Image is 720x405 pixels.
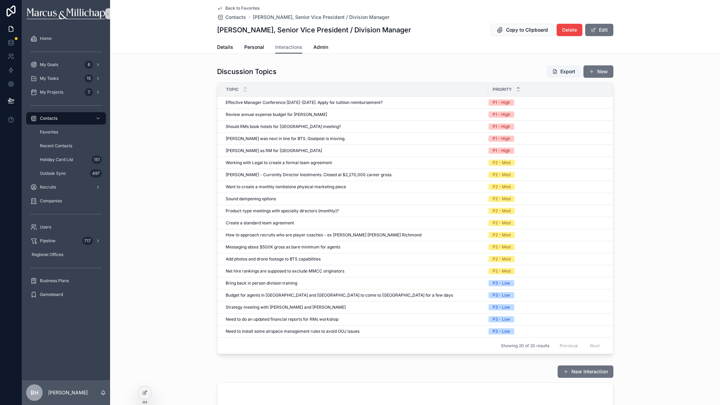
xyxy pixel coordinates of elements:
[488,280,604,286] a: P3 - Low
[40,36,52,41] span: Home
[226,136,484,141] a: [PERSON_NAME] was next in line for BTS. Goalpost is moving.
[488,196,604,202] a: P2 - Med
[275,41,302,54] a: Interactions
[217,25,411,35] h1: [PERSON_NAME], Senior Vice President / Division Manager
[493,196,511,202] div: P2 - Med
[226,184,484,190] a: Want to create a monthly tombstone physical marketing piece
[226,112,484,117] a: Review annual expense budget for [PERSON_NAME]
[40,224,51,230] span: Users
[488,304,604,310] a: P3 - Low
[40,238,55,244] span: Pipeline
[226,305,346,310] span: Strategy meeting with [PERSON_NAME] and [PERSON_NAME]
[217,6,259,11] a: Back to Favorites
[493,184,511,190] div: P2 - Med
[26,235,106,247] a: Pipeline717
[226,305,484,310] a: Strategy meeting with [PERSON_NAME] and [PERSON_NAME]
[226,329,359,334] span: Need to install some airspace management rules to avoid OOJ issues
[226,256,484,262] a: Add photos and drone footage to BTS capabilities
[491,24,554,36] button: Copy to Clipboard
[488,184,604,190] a: P2 - Med
[40,292,63,297] span: Gameboard
[217,41,233,55] a: Details
[226,172,393,178] span: [PERSON_NAME] - Currently Director Inestments. Closed at $2,270,000 career gross.
[85,74,93,83] div: 15
[493,280,510,286] div: P3 - Low
[313,44,328,51] span: Admin
[48,389,88,396] p: [PERSON_NAME]
[226,100,383,105] span: Effective Manager Conference [DATE]-[DATE]. Apply for tutition reimbursement?
[226,317,484,322] a: Need to do an updated financial reports for RMs workshop
[226,112,327,117] span: Review annual expense budget for [PERSON_NAME]
[488,111,604,118] a: P1 - High
[40,157,73,162] span: Holiday Card List
[226,268,344,274] span: Net hire rankings are supposed to exclude MMCC originators
[226,124,341,129] span: Should RMs book hotels for [GEOGRAPHIC_DATA] meeting?
[226,100,484,105] a: Effective Manager Conference [DATE]-[DATE]. Apply for tutition reimbursement?
[26,275,106,287] a: Business Plans
[493,124,510,130] div: P1 - High
[226,87,239,92] span: Topic
[226,136,345,141] span: [PERSON_NAME] was next in line for BTS. Goalpost is moving.
[34,153,106,166] a: Holiday Card List151
[226,208,339,214] span: Product-type meetings with specialty directors (monthly)?
[313,41,328,55] a: Admin
[226,196,276,202] span: Sound dampening options
[558,365,613,378] a: New Interaction
[225,6,259,11] span: Back to Favorites
[40,129,58,135] span: Favorites
[562,26,577,33] span: Delete
[26,86,106,98] a: My Projects7
[493,232,511,238] div: P2 - Med
[493,256,511,262] div: P2 - Med
[488,136,604,142] a: P1 - High
[226,244,484,250] a: Messaging about $500K gross as bare minimum for agents
[583,65,613,78] button: New
[493,268,511,274] div: P2 - Med
[488,244,604,250] a: P2 - Med
[31,388,39,397] span: BH
[26,32,106,45] a: Home
[217,44,233,51] span: Details
[488,256,604,262] a: P2 - Med
[488,316,604,322] a: P3 - Low
[493,328,510,334] div: P3 - Low
[26,195,106,207] a: Companies
[26,181,106,193] a: Recruits
[40,184,56,190] span: Recruits
[493,160,511,166] div: P2 - Med
[226,292,453,298] span: Budget for agents in [GEOGRAPHIC_DATA] and [GEOGRAPHIC_DATA] to come to [GEOGRAPHIC_DATA] for a f...
[488,220,604,226] a: P2 - Med
[226,232,484,238] a: How to approach recruits who are player coaches - ex [PERSON_NAME] [PERSON_NAME] Richmond
[226,220,294,226] span: Create a standard team agreement
[26,112,106,125] a: Contacts
[493,316,510,322] div: P3 - Low
[488,172,604,178] a: P2 - Med
[488,232,604,238] a: P2 - Med
[226,172,484,178] a: [PERSON_NAME] - Currently Director Inestments. Closed at $2,270,000 career gross.
[40,198,62,204] span: Companies
[226,280,297,286] span: Bring back in person division training
[493,148,510,154] div: P1 - High
[217,67,277,76] h1: Discussion Topics
[506,26,548,33] span: Copy to Clipboard
[244,41,264,55] a: Personal
[85,88,93,96] div: 7
[226,220,484,226] a: Create a standard team agreement
[40,62,58,67] span: My Goals
[226,184,346,190] span: Want to create a monthly tombstone physical marketing piece
[226,148,322,153] span: [PERSON_NAME] as RM for [GEOGRAPHIC_DATA]
[226,268,484,274] a: Net hire rankings are supposed to exclude MMCC originators
[26,288,106,301] a: Gameboard
[26,58,106,71] a: My Goals6
[493,220,511,226] div: P2 - Med
[493,136,510,142] div: P1 - High
[244,44,264,51] span: Personal
[226,160,484,166] a: Working with Legal to create a formal team agreement
[85,61,93,69] div: 6
[226,124,484,129] a: Should RMs book hotels for [GEOGRAPHIC_DATA] meeting?
[253,14,389,21] a: [PERSON_NAME], Senior Vice President / Division Manager
[26,221,106,233] a: Users
[226,256,321,262] span: Add photos and drone footage to BTS capabilities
